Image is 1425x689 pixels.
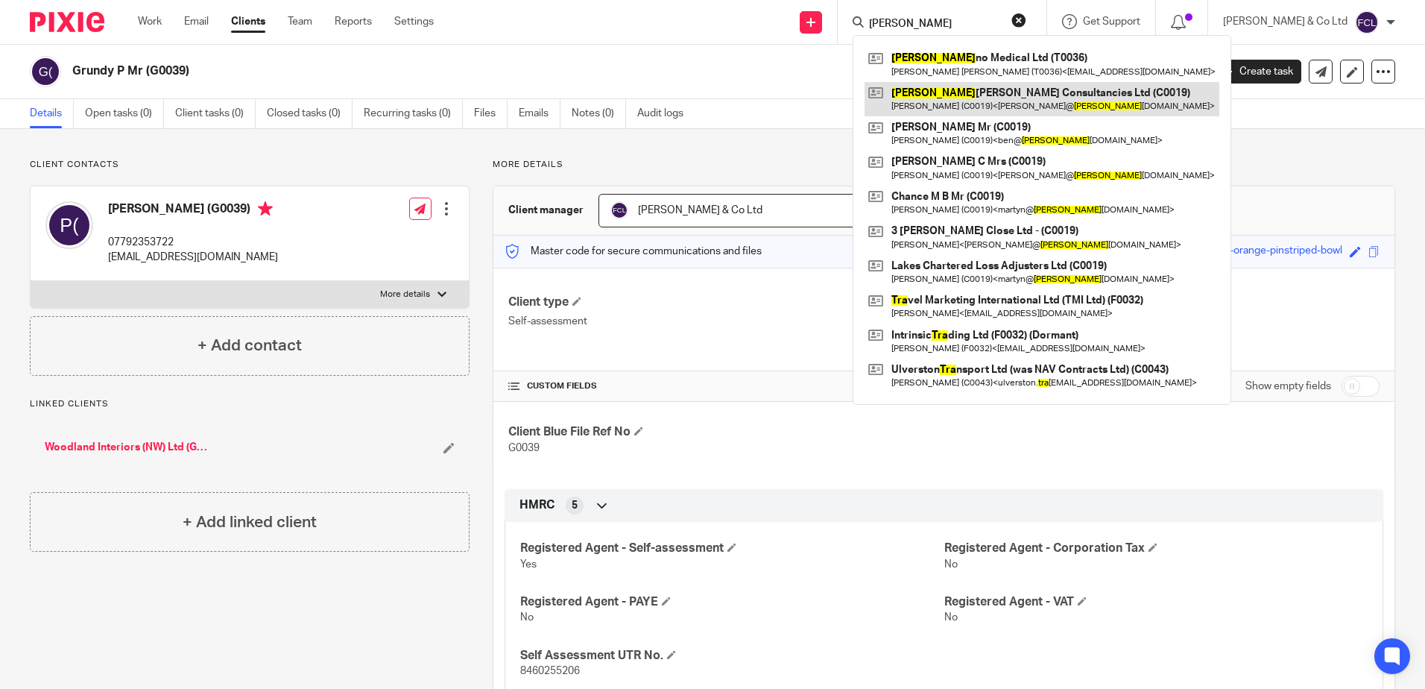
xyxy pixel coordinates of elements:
[572,498,578,513] span: 5
[45,201,93,249] img: svg%3E
[288,14,312,29] a: Team
[520,648,944,664] h4: Self Assessment UTR No.
[638,205,762,215] span: [PERSON_NAME] & Co Ltd
[572,99,626,128] a: Notes (0)
[108,201,278,220] h4: [PERSON_NAME] (G0039)
[45,440,209,455] a: Woodland Interiors (NW) Ltd (G0039)
[85,99,164,128] a: Open tasks (0)
[520,559,537,570] span: Yes
[508,443,540,453] span: G0039
[508,314,944,329] p: Self-assessment
[944,612,958,623] span: No
[1223,14,1347,29] p: [PERSON_NAME] & Co Ltd
[231,14,265,29] a: Clients
[493,159,1395,171] p: More details
[474,99,508,128] a: Files
[868,18,1002,31] input: Search
[184,14,209,29] a: Email
[508,295,944,310] h4: Client type
[30,398,470,410] p: Linked clients
[30,99,74,128] a: Details
[944,541,1368,556] h4: Registered Agent - Corporation Tax
[1245,379,1331,394] label: Show empty fields
[508,424,944,440] h4: Client Blue File Ref No
[1215,60,1301,84] a: Create task
[508,203,584,218] h3: Client manager
[364,99,463,128] a: Recurring tasks (0)
[380,289,430,301] p: More details
[1163,243,1342,260] div: exciting-burnt-orange-pinstriped-bowl
[1011,13,1026,28] button: Clear
[108,235,278,250] p: 07792353722
[138,14,162,29] a: Work
[637,99,695,128] a: Audit logs
[335,14,372,29] a: Reports
[1083,16,1140,27] span: Get Support
[30,159,470,171] p: Client contacts
[183,511,317,534] h4: + Add linked client
[519,99,560,128] a: Emails
[30,56,61,87] img: svg%3E
[610,201,628,219] img: svg%3E
[72,63,968,79] h2: Grundy P Mr (G0039)
[30,12,104,32] img: Pixie
[520,594,944,610] h4: Registered Agent - PAYE
[508,380,944,392] h4: CUSTOM FIELDS
[520,541,944,556] h4: Registered Agent - Self-assessment
[520,612,534,623] span: No
[175,99,256,128] a: Client tasks (0)
[520,666,580,676] span: 8460255206
[394,14,434,29] a: Settings
[267,99,353,128] a: Closed tasks (0)
[258,201,273,216] i: Primary
[198,334,302,357] h4: + Add contact
[1355,10,1379,34] img: svg%3E
[519,497,554,513] span: HMRC
[944,559,958,570] span: No
[505,244,762,259] p: Master code for secure communications and files
[944,594,1368,610] h4: Registered Agent - VAT
[108,250,278,265] p: [EMAIL_ADDRESS][DOMAIN_NAME]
